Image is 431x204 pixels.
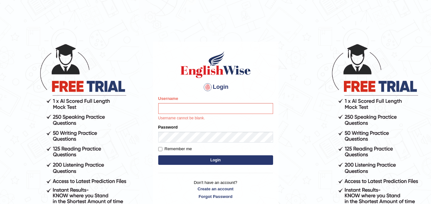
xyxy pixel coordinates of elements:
[158,146,192,152] label: Remember me
[158,186,273,192] a: Create an account
[158,95,178,102] label: Username
[158,147,162,151] input: Remember me
[158,179,273,199] p: Don't have an account?
[158,193,273,200] a: Forgot Password
[158,124,178,130] label: Password
[158,155,273,165] button: Login
[158,82,273,92] h4: Login
[158,116,273,121] p: Username cannot be blank.
[179,50,252,79] img: Logo of English Wise sign in for intelligent practice with AI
